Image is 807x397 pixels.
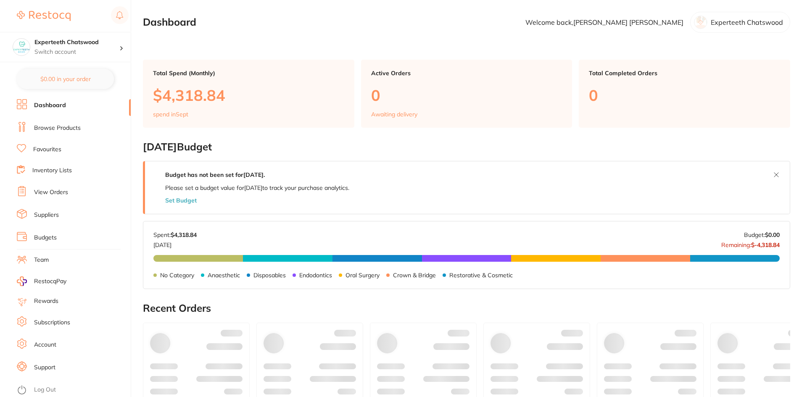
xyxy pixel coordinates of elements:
[17,69,114,89] button: $0.00 in your order
[17,276,66,286] a: RestocqPay
[143,141,790,153] h2: [DATE] Budget
[143,16,196,28] h2: Dashboard
[153,231,197,238] p: Spent:
[751,241,780,249] strong: $-4,318.84
[34,341,56,349] a: Account
[34,318,70,327] a: Subscriptions
[579,60,790,128] a: Total Completed Orders0
[525,18,683,26] p: Welcome back, [PERSON_NAME] [PERSON_NAME]
[34,386,56,394] a: Log Out
[299,272,332,279] p: Endodontics
[208,272,240,279] p: Anaesthetic
[34,277,66,286] span: RestocqPay
[361,60,572,128] a: Active Orders0Awaiting delivery
[17,276,27,286] img: RestocqPay
[34,124,81,132] a: Browse Products
[32,166,72,175] a: Inventory Lists
[393,272,436,279] p: Crown & Bridge
[165,171,265,179] strong: Budget has not been set for [DATE] .
[34,48,119,56] p: Switch account
[253,272,286,279] p: Disposables
[371,87,562,104] p: 0
[711,18,783,26] p: Experteeth Chatswood
[143,60,354,128] a: Total Spend (Monthly)$4,318.84spend inSept
[589,87,780,104] p: 0
[371,70,562,76] p: Active Orders
[34,256,49,264] a: Team
[13,39,30,55] img: Experteeth Chatswood
[171,231,197,239] strong: $4,318.84
[34,188,68,197] a: View Orders
[153,70,344,76] p: Total Spend (Monthly)
[17,384,128,397] button: Log Out
[721,238,780,248] p: Remaining:
[34,363,55,372] a: Support
[165,197,197,204] button: Set Budget
[17,11,71,21] img: Restocq Logo
[589,70,780,76] p: Total Completed Orders
[143,302,790,314] h2: Recent Orders
[371,111,417,118] p: Awaiting delivery
[345,272,380,279] p: Oral Surgery
[449,272,513,279] p: Restorative & Cosmetic
[17,6,71,26] a: Restocq Logo
[34,297,58,305] a: Rewards
[34,234,57,242] a: Budgets
[744,231,780,238] p: Budget:
[765,231,780,239] strong: $0.00
[160,272,194,279] p: No Category
[34,211,59,219] a: Suppliers
[34,38,119,47] h4: Experteeth Chatswood
[153,87,344,104] p: $4,318.84
[153,238,197,248] p: [DATE]
[153,111,188,118] p: spend in Sept
[33,145,61,154] a: Favourites
[165,184,349,191] p: Please set a budget value for [DATE] to track your purchase analytics.
[34,101,66,110] a: Dashboard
